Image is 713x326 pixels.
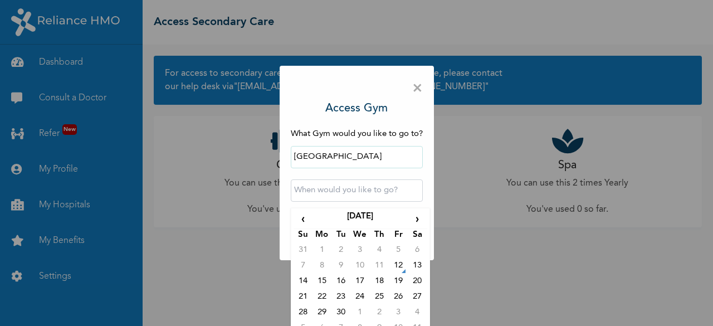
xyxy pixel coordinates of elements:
[312,244,331,260] td: 1
[291,146,423,168] input: Search by name or address
[294,260,312,275] td: 7
[389,244,408,260] td: 5
[389,275,408,291] td: 19
[291,130,423,138] span: What Gym would you like to go to?
[370,275,389,291] td: 18
[370,260,389,275] td: 11
[408,211,427,228] span: ›
[350,306,369,322] td: 1
[408,275,427,291] td: 20
[408,306,427,322] td: 4
[331,244,350,260] td: 2
[312,228,331,244] th: Mo
[291,179,423,202] input: When would you like to go?
[331,306,350,322] td: 30
[350,244,369,260] td: 3
[294,291,312,306] td: 21
[389,306,408,322] td: 3
[312,260,331,275] td: 8
[350,275,369,291] td: 17
[325,100,388,117] h3: Access Gym
[312,291,331,306] td: 22
[312,275,331,291] td: 15
[408,260,427,275] td: 13
[389,291,408,306] td: 26
[350,260,369,275] td: 10
[331,275,350,291] td: 16
[370,291,389,306] td: 25
[350,291,369,306] td: 24
[370,306,389,322] td: 2
[389,228,408,244] th: Fr
[294,211,312,228] span: ‹
[294,275,312,291] td: 14
[408,228,427,244] th: Sa
[331,291,350,306] td: 23
[331,260,350,275] td: 9
[294,244,312,260] td: 31
[312,211,408,228] th: [DATE]
[331,228,350,244] th: Tu
[370,244,389,260] td: 4
[408,291,427,306] td: 27
[412,77,423,100] span: ×
[370,228,389,244] th: Th
[312,306,331,322] td: 29
[294,306,312,322] td: 28
[294,228,312,244] th: Su
[389,260,408,275] td: 12
[408,244,427,260] td: 6
[350,228,369,244] th: We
